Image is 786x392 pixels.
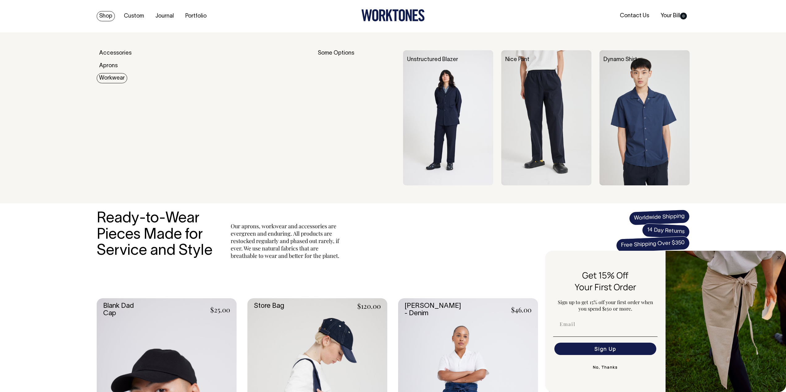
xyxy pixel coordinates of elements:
[558,299,653,312] span: Sign up to get 15% off your first order when you spend $150 or more.
[599,50,690,185] img: Dynamo Shirt
[641,223,690,239] span: 14 Day Returns
[629,209,690,225] span: Worldwide Shipping
[680,13,687,19] span: 0
[183,11,209,21] a: Portfolio
[318,50,395,185] div: Some Options
[554,343,656,355] button: Sign Up
[658,11,689,21] a: Your Bill0
[97,73,127,83] a: Workwear
[603,57,637,62] a: Dynamo Shirt
[554,318,656,330] input: Email
[666,251,786,392] img: 5e34ad8f-4f05-4173-92a8-ea475ee49ac9.jpeg
[121,11,146,21] a: Custom
[231,222,342,259] p: Our aprons, workwear and accessories are evergreen and enduring. All products are restocked regul...
[575,281,636,293] span: Your First Order
[545,251,786,392] div: FLYOUT Form
[97,48,134,58] a: Accessories
[501,50,591,185] img: Nice Pant
[505,57,529,62] a: Nice Pant
[153,11,176,21] a: Journal
[617,11,652,21] a: Contact Us
[97,211,217,259] h3: Ready-to-Wear Pieces Made for Service and Style
[97,11,115,21] a: Shop
[582,269,628,281] span: Get 15% Off
[553,361,658,373] button: No, Thanks
[616,236,690,253] span: Free Shipping Over $350
[407,57,458,62] a: Unstructured Blazer
[403,50,493,185] img: Unstructured Blazer
[97,61,120,71] a: Aprons
[775,254,783,261] button: Close dialog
